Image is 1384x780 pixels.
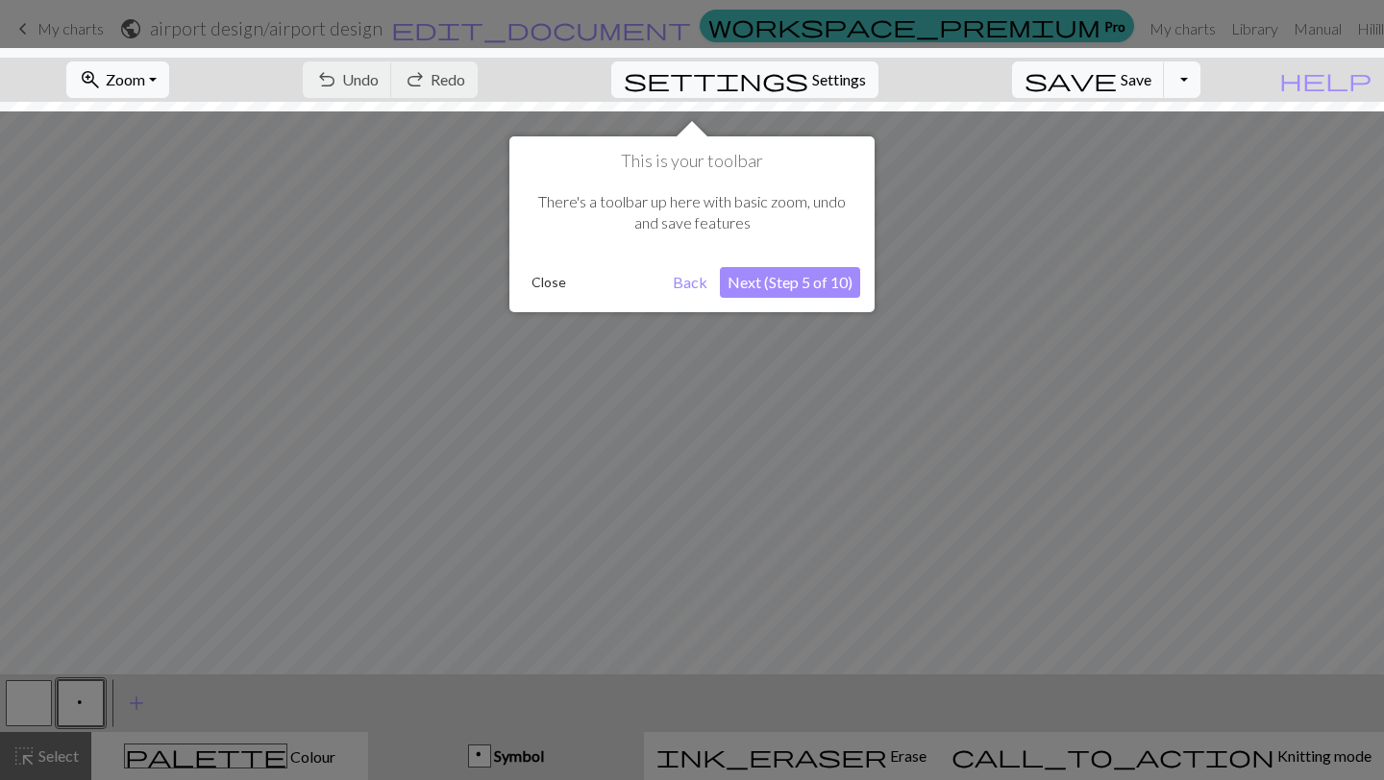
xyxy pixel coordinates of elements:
button: Close [524,268,574,297]
div: This is your toolbar [509,136,875,312]
h1: This is your toolbar [524,151,860,172]
div: There's a toolbar up here with basic zoom, undo and save features [524,172,860,254]
button: Back [665,267,715,298]
button: Next (Step 5 of 10) [720,267,860,298]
